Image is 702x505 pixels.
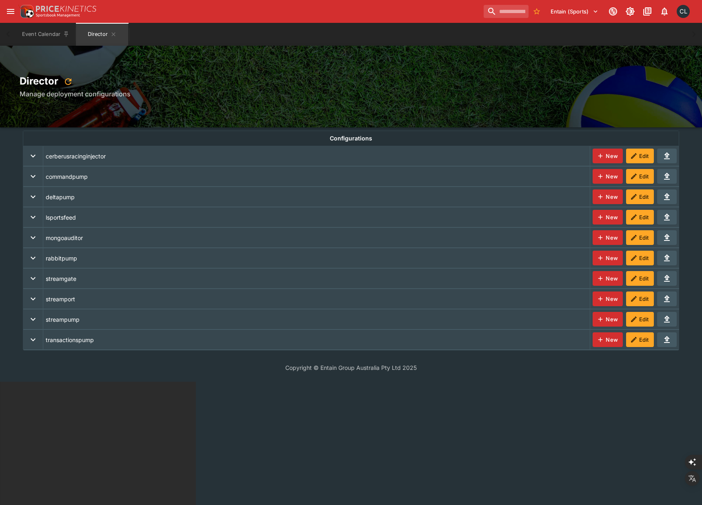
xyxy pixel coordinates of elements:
[26,291,40,306] button: expand row
[43,207,590,227] td: lsportsfeed
[546,5,603,18] button: Select Tenant
[606,4,620,19] button: Connected to PK
[626,169,654,184] button: Edit
[626,291,654,306] button: Edit
[36,6,96,12] img: PriceKinetics
[626,332,654,347] button: Edit
[593,271,623,286] button: New
[26,189,40,204] button: expand row
[626,210,654,225] button: Edit
[626,312,654,327] button: Edit
[20,74,682,89] h2: Director
[18,3,34,20] img: PriceKinetics Logo
[674,2,692,20] button: Chad Liu
[20,89,682,99] h6: Manage deployment configurations
[43,330,590,350] td: transactionspump
[593,251,623,265] button: New
[593,230,623,245] button: New
[43,289,590,309] td: streamport
[26,312,40,327] button: expand row
[26,169,40,184] button: expand row
[626,189,654,204] button: Edit
[43,146,590,166] td: cerberusracinginjector
[26,332,40,347] button: expand row
[26,271,40,286] button: expand row
[640,4,655,19] button: Documentation
[626,230,654,245] button: Edit
[43,228,590,248] td: mongoauditor
[3,4,18,19] button: open drawer
[43,309,590,329] td: streampump
[677,5,690,18] div: Chad Liu
[593,210,623,225] button: New
[593,149,623,163] button: New
[593,189,623,204] button: New
[530,5,543,18] button: No Bookmarks
[593,312,623,327] button: New
[623,4,638,19] button: Toggle light/dark mode
[17,23,74,46] button: Event Calendar
[593,291,623,306] button: New
[26,210,40,225] button: expand row
[626,149,654,163] button: Edit
[26,230,40,245] button: expand row
[43,248,590,268] td: rabbitpump
[43,269,590,289] td: streamgate
[657,4,672,19] button: Notifications
[593,169,623,184] button: New
[43,167,590,187] td: commandpump
[26,251,40,265] button: expand row
[76,23,128,46] button: Director
[484,5,529,18] input: search
[626,251,654,265] button: Edit
[43,187,590,207] td: deltapump
[26,149,40,163] button: expand row
[61,74,76,89] button: refresh
[23,131,679,146] th: Configurations
[626,271,654,286] button: Edit
[593,332,623,347] button: New
[36,13,80,17] img: Sportsbook Management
